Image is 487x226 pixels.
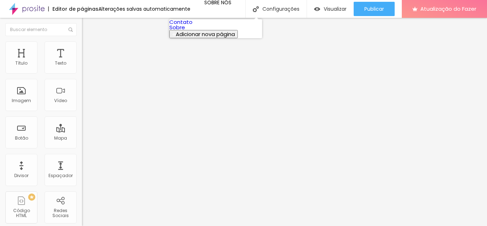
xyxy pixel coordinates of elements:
img: Ícone [253,6,259,12]
input: Buscar elemento [5,23,77,36]
font: Imagem [12,97,31,104]
font: Vídeo [54,97,67,104]
font: Publicar [364,5,384,12]
font: Botão [15,135,28,141]
button: Visualizar [307,2,354,16]
img: Ícone [68,27,73,32]
font: Mapa [54,135,67,141]
font: Editor de páginas [52,5,98,12]
button: Publicar [354,2,395,16]
font: Configurações [262,5,299,12]
font: Divisor [14,172,29,179]
font: Código HTML [13,207,30,219]
font: Espaçador [48,172,73,179]
a: Contato [169,18,193,26]
font: Redes Sociais [52,207,69,219]
font: Título [15,60,27,66]
font: Atualização do Fazer [420,5,476,12]
a: Sobre [169,24,185,31]
font: Visualizar [324,5,347,12]
img: view-1.svg [314,6,320,12]
font: Texto [55,60,66,66]
font: Adicionar nova página [176,30,235,38]
font: Alterações salvas automaticamente [98,5,190,12]
button: Adicionar nova página [169,30,238,38]
iframe: Editor [82,18,487,226]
